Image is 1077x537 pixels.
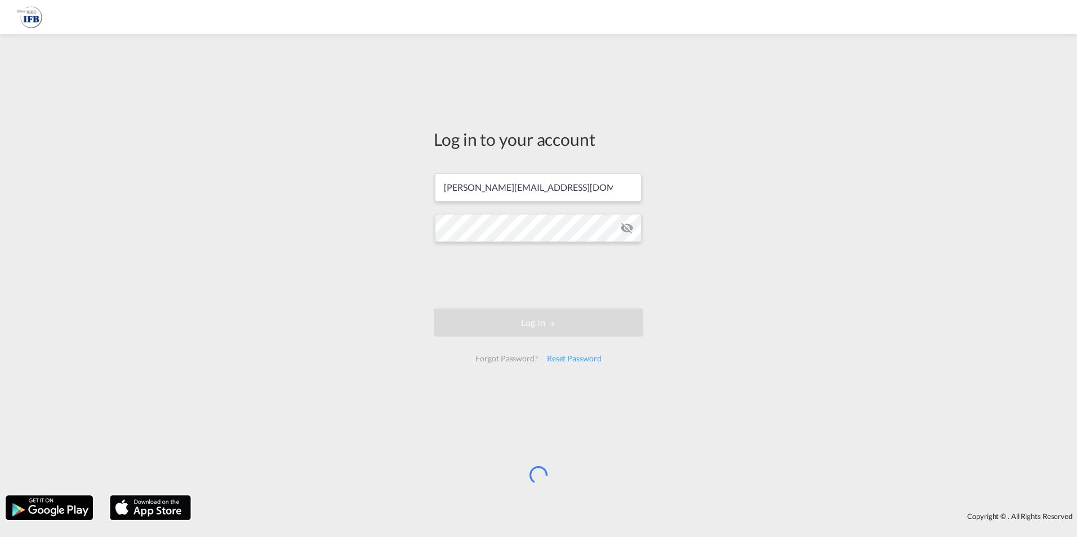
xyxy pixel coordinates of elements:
button: LOGIN [434,308,643,337]
img: google.png [5,494,94,521]
div: Copyright © . All Rights Reserved [197,507,1077,526]
input: Enter email/phone number [435,173,642,202]
div: Reset Password [542,348,606,369]
img: apple.png [109,494,192,521]
div: Log in to your account [434,127,643,151]
iframe: reCAPTCHA [453,253,624,297]
md-icon: icon-eye-off [620,221,634,235]
div: Forgot Password? [471,348,542,369]
img: b628ab10256c11eeb52753acbc15d091.png [17,5,42,30]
